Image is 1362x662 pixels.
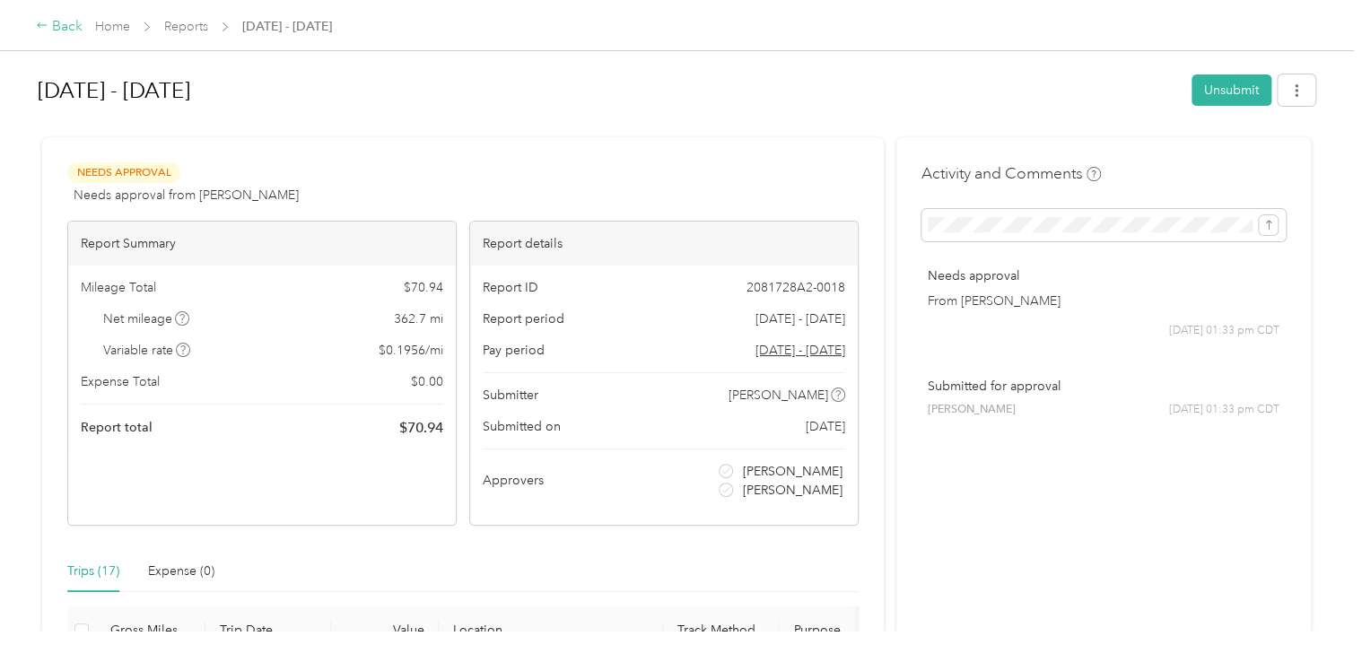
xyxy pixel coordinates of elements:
div: Back [36,16,83,38]
span: $ 0.1956 / mi [379,341,443,360]
span: Submitter [483,386,538,405]
span: Report period [483,309,564,328]
th: Trip Date [205,606,331,656]
iframe: Everlance-gr Chat Button Frame [1262,562,1362,662]
span: $ 0.00 [411,372,443,391]
span: Report total [81,418,153,437]
span: Variable rate [103,341,191,360]
p: Submitted for approval [928,377,1279,396]
span: [PERSON_NAME] [743,462,843,481]
span: [DATE] - [DATE] [755,309,845,328]
span: Approvers [483,471,544,490]
span: Needs approval from [PERSON_NAME] [74,186,299,205]
span: [PERSON_NAME] [743,481,843,500]
span: [PERSON_NAME] [729,386,828,405]
div: Trips (17) [67,562,119,581]
span: Submitted on [483,417,561,436]
div: Report details [470,222,858,266]
th: Track Method [663,606,780,656]
th: Location [439,606,663,656]
div: Report Summary [68,222,456,266]
span: $ 70.94 [404,278,443,297]
p: From [PERSON_NAME] [928,292,1279,310]
span: [DATE] 01:33 pm CDT [1169,402,1279,418]
p: Needs approval [928,266,1279,285]
span: [DATE] 01:33 pm CDT [1169,323,1279,339]
th: Value [331,606,439,656]
span: Pay period [483,341,545,360]
h4: Activity and Comments [921,162,1101,185]
span: Mileage Total [81,278,156,297]
span: $ 70.94 [399,417,443,439]
span: Go to pay period [755,341,845,360]
span: 362.7 mi [394,309,443,328]
span: Report ID [483,278,538,297]
th: Purpose [780,606,914,656]
span: Expense Total [81,372,160,391]
div: Expense (0) [148,562,214,581]
span: Needs Approval [67,162,180,183]
a: Reports [164,19,208,34]
h1: Aug 1 - 31, 2025 [38,69,1179,112]
span: [DATE] - [DATE] [242,17,332,36]
a: Home [95,19,130,34]
span: [PERSON_NAME] [928,402,1016,418]
span: 2081728A2-0018 [746,278,845,297]
span: Net mileage [103,309,190,328]
button: Unsubmit [1192,74,1271,106]
span: [DATE] [806,417,845,436]
th: Gross Miles [96,606,205,656]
